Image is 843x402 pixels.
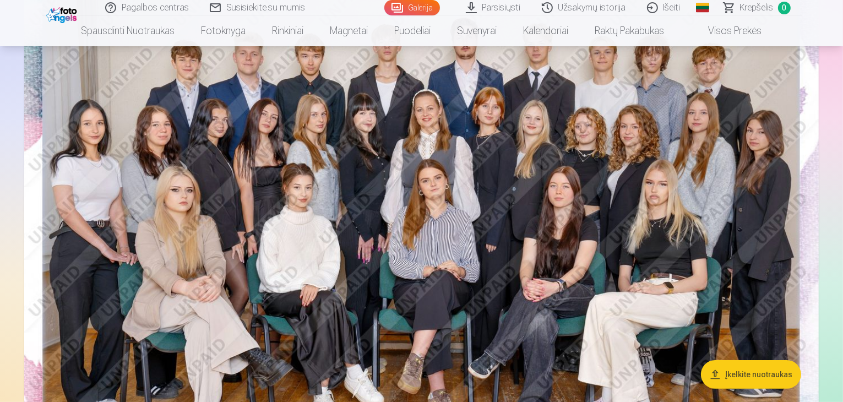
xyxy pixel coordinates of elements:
a: Suvenyrai [444,15,510,46]
a: Spausdinti nuotraukas [68,15,188,46]
img: /fa2 [46,4,80,23]
span: 0 [778,2,791,14]
a: Rinkiniai [259,15,317,46]
a: Puodeliai [382,15,444,46]
a: Fotoknyga [188,15,259,46]
a: Magnetai [317,15,382,46]
a: Raktų pakabukas [582,15,678,46]
a: Visos prekės [678,15,775,46]
a: Kalendoriai [510,15,582,46]
button: Įkelkite nuotraukas [701,360,801,389]
span: Krepšelis [740,1,774,14]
